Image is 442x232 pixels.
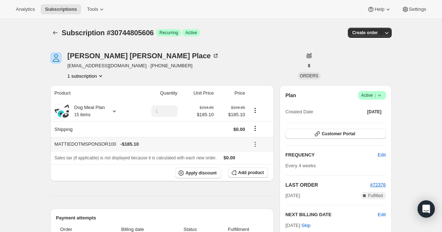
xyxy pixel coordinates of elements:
[228,168,268,178] button: Add product
[62,29,154,37] span: Subscription #30744805606
[55,155,217,160] span: Sales tax (if applicable) is not displayed because it is calculated with each new order.
[180,85,216,101] th: Unit Price
[175,168,221,178] button: Apply discount
[68,72,104,79] button: Product actions
[297,220,315,231] button: Skip
[301,222,310,229] span: Skip
[41,4,81,14] button: Subscriptions
[50,85,134,101] th: Product
[185,170,217,176] span: Apply discount
[197,111,214,118] span: $185.10
[352,30,378,36] span: Create order
[285,92,296,99] h2: Plan
[55,141,245,148] div: MATTIEDOTMSPONSOR100
[87,6,98,12] span: Tools
[378,151,386,159] span: Edit
[285,192,300,199] span: [DATE]
[160,30,178,36] span: Recurring
[50,121,134,137] th: Shipping
[374,6,384,12] span: Help
[285,211,378,218] h2: NEXT BILLING DATE
[368,193,383,199] span: Fulfilled
[74,112,91,117] small: 15 items
[249,124,261,132] button: Shipping actions
[224,155,235,160] span: $0.00
[68,62,220,69] span: [EMAIL_ADDRESS][DOMAIN_NAME] · [PHONE_NUMBER]
[363,4,396,14] button: Help
[285,129,386,139] button: Customer Portal
[374,92,376,98] span: |
[68,52,220,59] div: [PERSON_NAME] [PERSON_NAME] Place
[300,73,318,78] span: ORDERS
[238,170,264,176] span: Add product
[397,4,431,14] button: Settings
[367,109,382,115] span: [DATE]
[134,85,180,101] th: Quantity
[363,107,386,117] button: [DATE]
[56,214,268,222] h2: Payment attempts
[285,108,313,115] span: Created Date
[285,151,378,159] h2: FREQUENCY
[304,61,315,71] button: 8
[285,163,316,168] span: Every 4 weeks
[322,131,355,137] span: Customer Portal
[50,52,62,64] span: Denise Angus - Mattie's Place
[370,181,386,188] button: #72376
[285,223,310,228] span: [DATE] ·
[409,6,426,12] span: Settings
[50,28,60,38] button: Subscriptions
[69,104,105,118] div: Dog Meal Plan
[231,105,245,110] small: $194.85
[308,63,310,69] span: 8
[348,28,382,38] button: Create order
[373,149,390,161] button: Edit
[234,127,245,132] span: $0.00
[45,6,77,12] span: Subscriptions
[185,30,197,36] span: Active
[418,200,435,218] div: Open Intercom Messenger
[16,6,35,12] span: Analytics
[216,85,247,101] th: Price
[83,4,110,14] button: Tools
[11,4,39,14] button: Analytics
[120,141,139,148] span: - $185.10
[285,181,370,188] h2: LAST ORDER
[200,105,214,110] small: $194.85
[361,92,383,99] span: Active
[249,106,261,114] button: Product actions
[55,105,69,118] img: product img
[378,211,386,218] button: Edit
[370,182,386,187] a: #72376
[218,111,245,118] span: $185.10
